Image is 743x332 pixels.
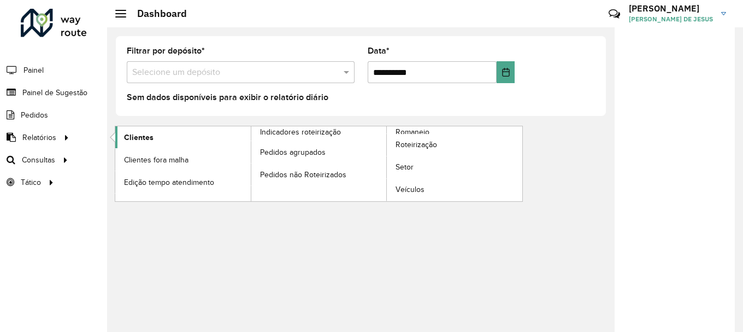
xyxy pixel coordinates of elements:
[251,164,387,185] a: Pedidos não Roteirizados
[22,132,56,143] span: Relatórios
[251,141,387,163] a: Pedidos agrupados
[387,134,522,156] a: Roteirização
[124,177,214,188] span: Edição tempo atendimento
[126,8,187,20] h2: Dashboard
[21,109,48,121] span: Pedidos
[115,126,387,201] a: Indicadores roteirização
[22,154,55,166] span: Consultas
[603,2,626,26] a: Contato Rápido
[127,44,205,57] label: Filtrar por depósito
[23,65,44,76] span: Painel
[251,126,523,201] a: Romaneio
[124,132,154,143] span: Clientes
[115,149,251,171] a: Clientes fora malha
[260,147,326,158] span: Pedidos agrupados
[629,3,713,14] h3: [PERSON_NAME]
[127,91,328,104] label: Sem dados disponíveis para exibir o relatório diário
[260,126,341,138] span: Indicadores roteirização
[396,139,437,150] span: Roteirização
[396,161,414,173] span: Setor
[124,154,188,166] span: Clientes fora malha
[115,171,251,193] a: Edição tempo atendimento
[497,61,515,83] button: Choose Date
[22,87,87,98] span: Painel de Sugestão
[629,14,713,24] span: [PERSON_NAME] DE JESUS
[396,184,424,195] span: Veículos
[387,156,522,178] a: Setor
[115,126,251,148] a: Clientes
[21,177,41,188] span: Tático
[396,126,429,138] span: Romaneio
[260,169,346,180] span: Pedidos não Roteirizados
[368,44,390,57] label: Data
[387,179,522,201] a: Veículos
